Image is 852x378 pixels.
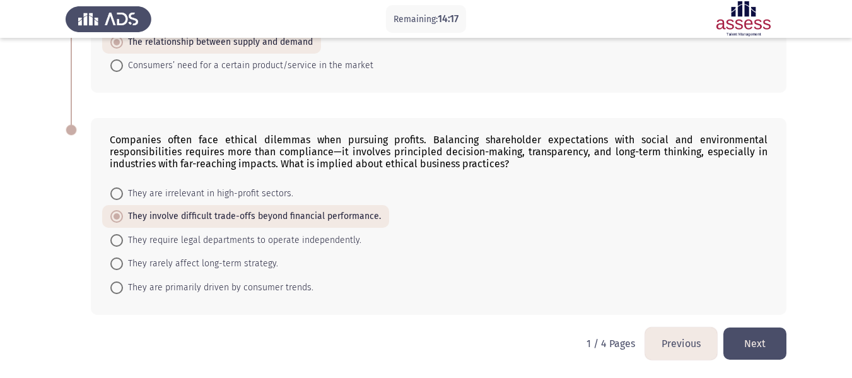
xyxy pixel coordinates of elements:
[66,1,151,37] img: Assess Talent Management logo
[123,233,361,248] span: They require legal departments to operate independently.
[123,209,381,224] span: They involve difficult trade-offs beyond financial performance.
[438,13,458,25] span: 14:17
[110,134,767,170] div: Companies often face ethical dilemmas when pursuing profits. Balancing shareholder expectations w...
[123,186,293,201] span: They are irrelevant in high-profit sectors.
[701,1,786,37] img: Assessment logo of ASSESS English Language Assessment (3 Module) (Ad - IB)
[123,35,313,50] span: The relationship between supply and demand
[586,338,635,350] p: 1 / 4 Pages
[123,256,278,271] span: They rarely affect long-term strategy.
[123,280,313,295] span: They are primarily driven by consumer trends.
[394,11,458,27] p: Remaining:
[645,328,717,360] button: load previous page
[123,58,373,73] span: Consumers’ need for a certain product/service in the market
[723,328,786,360] button: load next page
